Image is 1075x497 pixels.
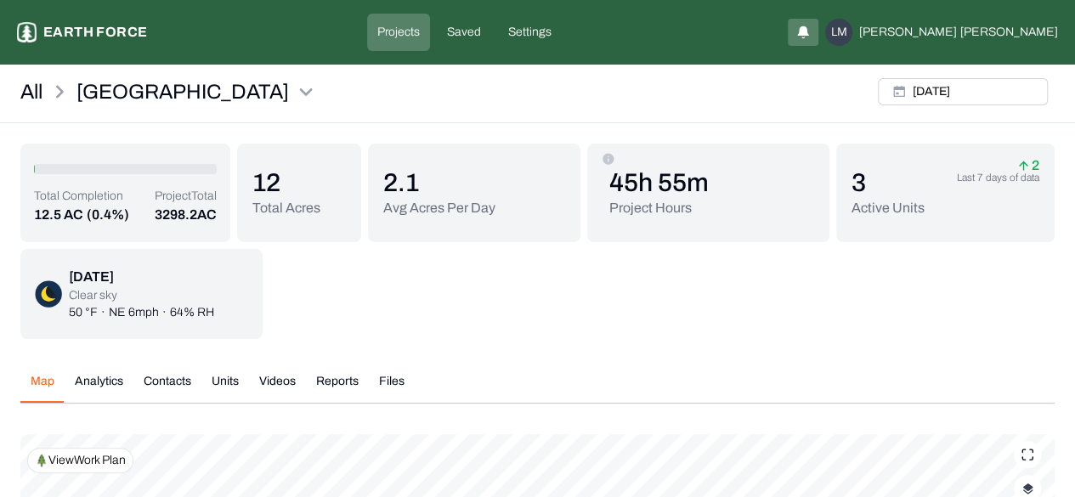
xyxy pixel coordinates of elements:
img: arrow [1018,161,1028,171]
p: (0.4%) [87,205,129,225]
p: Earth force [43,22,147,42]
a: Settings [498,14,562,51]
p: Project Hours [609,198,709,218]
span: [PERSON_NAME] [960,24,1058,41]
img: clear-sky-night-D7zLJEpc.png [35,280,62,308]
p: Clear sky [69,287,214,304]
p: Last 7 days of data [957,171,1039,184]
p: Total Acres [252,198,320,218]
p: 2.1 [383,167,495,198]
a: All [20,78,42,105]
div: [DATE] [69,267,214,287]
a: Projects [367,14,430,51]
p: View Work Plan [48,452,126,469]
a: Saved [437,14,491,51]
button: Units [201,373,249,403]
p: 45h 55m [609,167,709,198]
p: [GEOGRAPHIC_DATA] [76,78,289,105]
button: Reports [306,373,369,403]
button: LM[PERSON_NAME][PERSON_NAME] [825,19,1058,46]
p: 2 [1018,161,1039,171]
span: [PERSON_NAME] [859,24,957,41]
p: Saved [447,24,481,41]
p: 3298.2 AC [155,205,217,225]
button: 12.5 AC(0.4%) [34,205,129,225]
p: 64% RH [170,304,214,321]
p: 12.5 AC [34,205,83,225]
img: layerIcon [1022,483,1033,494]
p: Active Units [852,198,925,218]
p: Project Total [155,188,217,205]
p: 3 [852,167,925,198]
p: Total Completion [34,188,129,205]
p: · [162,304,167,321]
button: Videos [249,373,306,403]
p: 12 [252,167,320,198]
p: NE 6mph [109,304,159,321]
p: · [101,304,105,321]
button: Files [369,373,415,403]
button: Analytics [65,373,133,403]
button: Map [20,373,65,403]
p: Settings [508,24,552,41]
p: 50 °F [69,304,98,321]
button: Contacts [133,373,201,403]
p: Projects [377,24,420,41]
button: [DATE] [878,78,1048,105]
img: earthforce-logo-white-uG4MPadI.svg [17,22,37,42]
div: LM [825,19,852,46]
p: Avg Acres Per Day [383,198,495,218]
